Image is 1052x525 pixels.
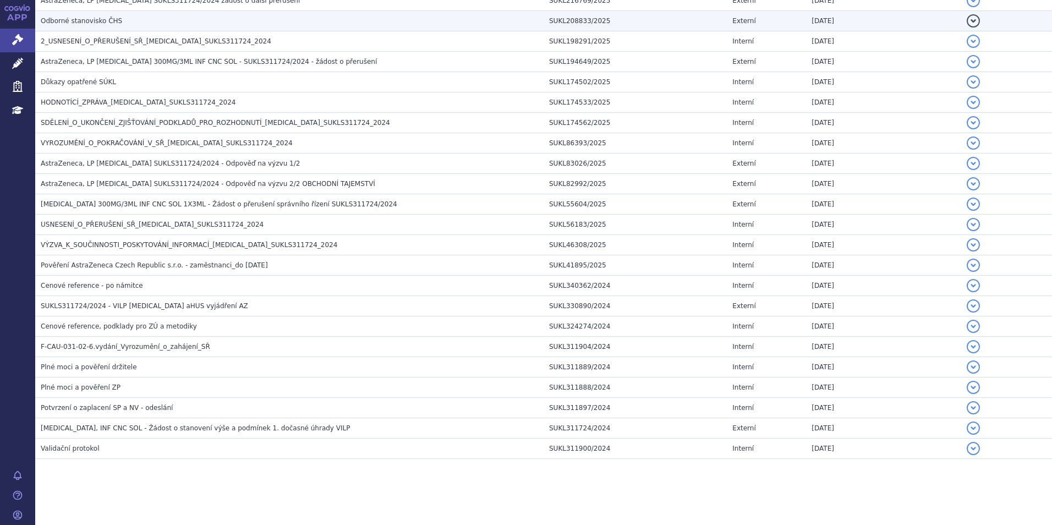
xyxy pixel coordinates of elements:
td: SUKL174502/2025 [544,72,727,92]
span: ULTOMIRIS 300MG/3ML INF CNC SOL 1X3ML - Žádost o přerušení správního řízení SUKLS311724/2024 [41,200,397,208]
span: F-CAU-031-02-6.vydání_Vyrozumění_o_zahájení_SŘ [41,343,210,351]
span: Interní [732,363,754,371]
span: Důkazy opatřené SÚKL [41,78,116,86]
span: Interní [732,384,754,391]
span: Interní [732,37,754,45]
button: detail [967,299,980,313]
span: Interní [732,139,754,147]
span: Externí [732,302,755,310]
span: Interní [732,282,754,289]
td: SUKL41895/2025 [544,255,727,276]
button: detail [967,401,980,414]
td: SUKL194649/2025 [544,52,727,72]
td: [DATE] [806,194,961,215]
button: detail [967,75,980,89]
button: detail [967,320,980,333]
span: Plné moci a pověření držitele [41,363,137,371]
td: [DATE] [806,255,961,276]
span: Externí [732,160,755,167]
td: SUKL174562/2025 [544,113,727,133]
td: SUKL56183/2025 [544,215,727,235]
button: detail [967,116,980,129]
span: Interní [732,78,754,86]
td: SUKL311888/2024 [544,378,727,398]
td: [DATE] [806,439,961,459]
td: [DATE] [806,72,961,92]
span: Cenové reference, podklady pro ZÚ a metodiky [41,322,197,330]
td: SUKL174533/2025 [544,92,727,113]
span: HODNOTÍCÍ_ZPRÁVA_ULTOMIRIS_SUKLS311724_2024 [41,99,236,106]
button: detail [967,55,980,68]
span: ULTOMIRIS, INF CNC SOL - Žádost o stanovení výše a podmínek 1. dočasné úhrady VILP [41,424,350,432]
span: Plné moci a pověření ZP [41,384,120,391]
td: [DATE] [806,11,961,31]
span: AstraZeneca, LP ULTOMIRIS 300MG/3ML INF CNC SOL - SUKLS311724/2024 - žádost o přerušení [41,58,377,65]
td: SUKL82992/2025 [544,174,727,194]
span: Interní [732,343,754,351]
td: SUKL330890/2024 [544,296,727,316]
td: [DATE] [806,133,961,154]
span: Externí [732,17,755,25]
td: [DATE] [806,215,961,235]
button: detail [967,157,980,170]
button: detail [967,198,980,211]
button: detail [967,259,980,272]
button: detail [967,340,980,353]
td: SUKL83026/2025 [544,154,727,174]
button: detail [967,14,980,28]
td: SUKL311897/2024 [544,398,727,418]
span: Interní [732,261,754,269]
td: SUKL46308/2025 [544,235,727,255]
td: [DATE] [806,92,961,113]
span: Potvrzení o zaplacení SP a NV - odeslání [41,404,173,412]
td: SUKL311900/2024 [544,439,727,459]
span: Cenové reference - po námitce [41,282,143,289]
button: detail [967,136,980,150]
button: detail [967,177,980,190]
span: Odborné stanovisko ČHS [41,17,122,25]
button: detail [967,35,980,48]
span: Interní [732,404,754,412]
span: 2_USNESENÍ_O_PŘERUŠENÍ_SŘ_ULTOMIRIS_SUKLS311724_2024 [41,37,271,45]
td: SUKL208833/2025 [544,11,727,31]
span: VYROZUMĚNÍ_O_POKRAČOVÁNÍ_V_SŘ_ULTOMIRIS_SUKLS311724_2024 [41,139,293,147]
span: Externí [732,180,755,188]
span: Interní [732,119,754,127]
td: [DATE] [806,31,961,52]
td: [DATE] [806,357,961,378]
td: SUKL55604/2025 [544,194,727,215]
td: [DATE] [806,174,961,194]
td: SUKL311904/2024 [544,337,727,357]
button: detail [967,360,980,374]
span: Validační protokol [41,445,100,452]
td: [DATE] [806,154,961,174]
span: Externí [732,58,755,65]
span: Interní [732,322,754,330]
td: [DATE] [806,296,961,316]
span: Interní [732,221,754,228]
td: SUKL311889/2024 [544,357,727,378]
td: [DATE] [806,113,961,133]
td: [DATE] [806,378,961,398]
button: detail [967,422,980,435]
button: detail [967,381,980,394]
button: detail [967,238,980,251]
td: SUKL311724/2024 [544,418,727,439]
span: SDĚLENÍ_O_UKONČENÍ_ZJIŠŤOVÁNÍ_PODKLADŮ_PRO_ROZHODNUTÍ_ULTOMIRIS_SUKLS311724_2024 [41,119,390,127]
span: Externí [732,200,755,208]
td: [DATE] [806,316,961,337]
td: [DATE] [806,276,961,296]
td: SUKL86393/2025 [544,133,727,154]
span: Pověření AstraZeneca Czech Republic s.r.o. - zaměstnanci_do 31.12.2025 [41,261,268,269]
button: detail [967,96,980,109]
button: detail [967,442,980,455]
span: USNESENÍ_O_PŘERUŠENÍ_SŘ_ULTOMIRIS_SUKLS311724_2024 [41,221,264,228]
span: VÝZVA_K_SOUČINNOSTI_POSKYTOVÁNÍ_INFORMACÍ_ULTOMIRIS_SUKLS311724_2024 [41,241,337,249]
span: Externí [732,424,755,432]
span: AstraZeneca, LP Ultomiris SUKLS311724/2024 - Odpověď na výzvu 1/2 [41,160,300,167]
td: [DATE] [806,418,961,439]
td: [DATE] [806,235,961,255]
span: SUKLS311724/2024 - VILP Ultomiris aHUS vyjádření AZ [41,302,248,310]
td: [DATE] [806,337,961,357]
span: Interní [732,99,754,106]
